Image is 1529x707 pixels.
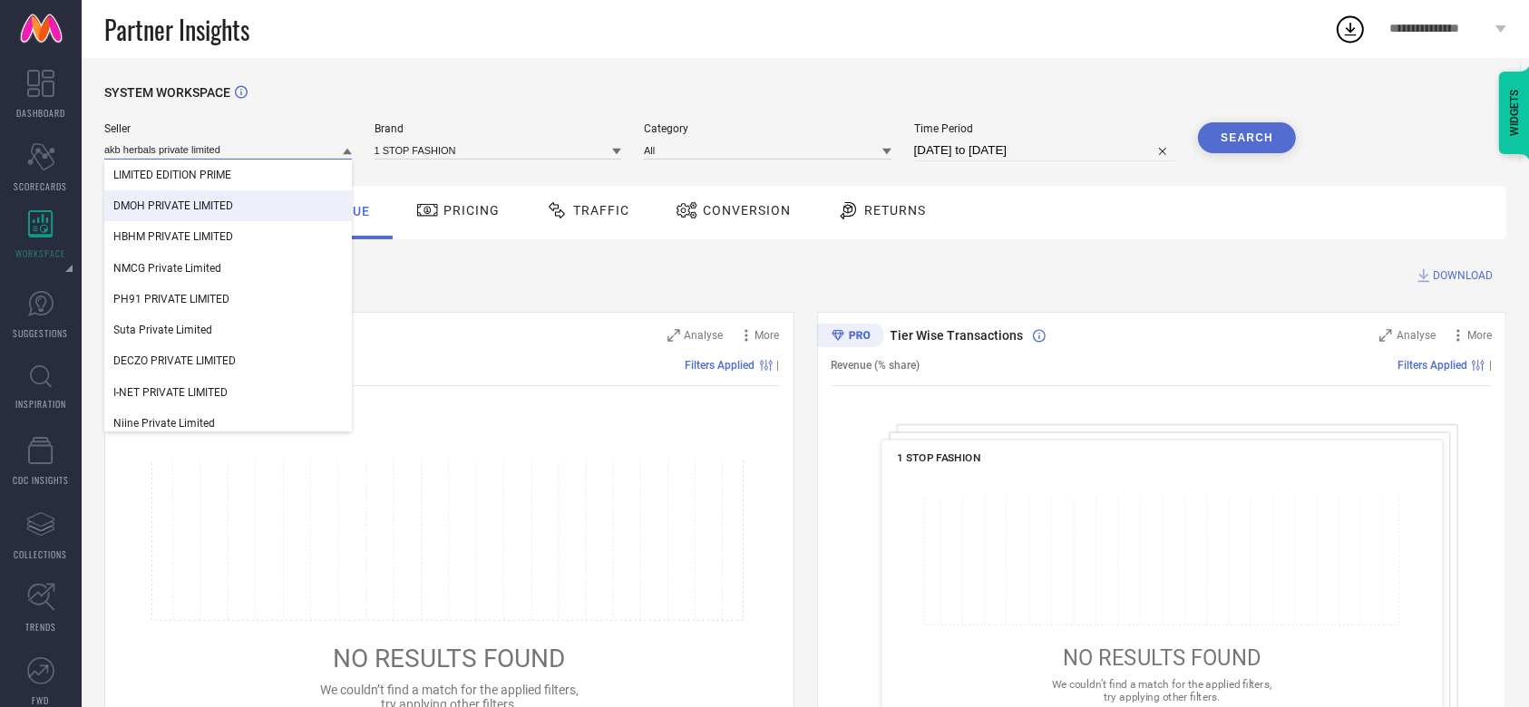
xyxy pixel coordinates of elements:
span: Analyse [685,329,724,342]
span: Partner Insights [104,11,249,48]
span: Revenue (% share) [832,359,920,372]
span: Pricing [443,203,500,218]
svg: Zoom [1379,329,1392,342]
span: CDC INSIGHTS [13,473,69,487]
span: Analyse [1397,329,1436,342]
span: More [755,329,780,342]
button: Search [1198,122,1296,153]
span: I-NET PRIVATE LIMITED [113,386,228,399]
div: LIMITED EDITION PRIME [104,160,352,190]
span: NMCG Private Limited [113,262,221,275]
div: Niine Private Limited [104,408,352,439]
span: SYSTEM WORKSPACE [104,85,230,100]
span: Niine Private Limited [113,417,215,430]
span: Filters Applied [1398,359,1467,372]
span: | [1489,359,1492,372]
span: Filters Applied [686,359,755,372]
span: SCORECARDS [15,179,68,193]
span: Returns [864,203,926,218]
span: More [1467,329,1492,342]
div: Open download list [1334,13,1367,45]
span: NO RESULTS FOUND [333,644,565,673]
span: Traffic [573,203,629,218]
span: We couldn’t find a match for the applied filters, try applying other filters. [1052,678,1271,702]
span: Seller [104,122,352,135]
span: TRENDS [25,620,56,634]
span: SUGGESTIONS [14,326,69,340]
svg: Zoom [667,329,680,342]
span: PH91 PRIVATE LIMITED [113,293,229,305]
span: DASHBOARD [16,106,65,120]
span: WORKSPACE [16,247,66,260]
span: COLLECTIONS [15,547,68,561]
span: Brand [375,122,622,135]
div: I-NET PRIVATE LIMITED [104,377,352,408]
span: DOWNLOAD [1433,266,1493,285]
div: DECZO PRIVATE LIMITED [104,345,352,376]
div: PH91 PRIVATE LIMITED [104,284,352,315]
span: 1 STOP FASHION [897,451,980,464]
span: DMOH PRIVATE LIMITED [113,199,233,212]
span: Category [644,122,891,135]
span: Time Period [914,122,1176,135]
div: DMOH PRIVATE LIMITED [104,190,352,221]
input: Select time period [914,140,1176,161]
div: Suta Private Limited [104,315,352,345]
span: HBHM PRIVATE LIMITED [113,230,233,243]
span: | [777,359,780,372]
div: HBHM PRIVATE LIMITED [104,221,352,252]
span: LIMITED EDITION PRIME [113,169,231,181]
span: DECZO PRIVATE LIMITED [113,354,236,367]
span: NO RESULTS FOUND [1063,644,1261,670]
span: Tier Wise Transactions [891,328,1024,343]
span: Conversion [703,203,791,218]
span: INSPIRATION [15,397,66,411]
div: Premium [817,324,884,351]
div: NMCG Private Limited [104,253,352,284]
span: FWD [33,693,50,707]
span: Suta Private Limited [113,324,212,336]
